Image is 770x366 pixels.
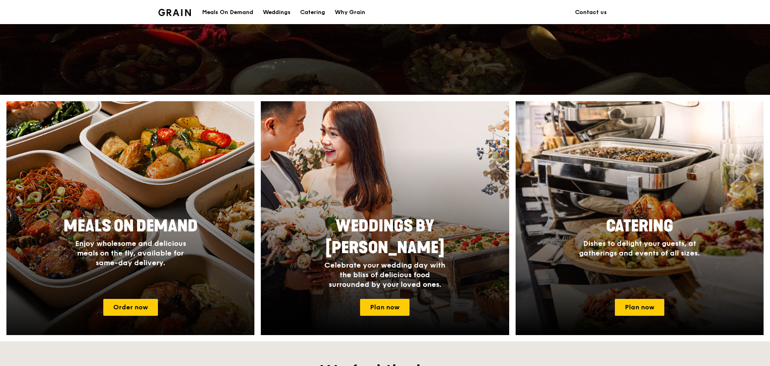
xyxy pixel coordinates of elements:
[300,0,325,25] div: Catering
[335,0,365,25] div: Why Grain
[606,217,673,236] span: Catering
[295,0,330,25] a: Catering
[615,299,664,316] a: Plan now
[6,101,254,335] a: Meals On DemandEnjoy wholesome and delicious meals on the fly, available for same-day delivery.Or...
[330,0,370,25] a: Why Grain
[103,299,158,316] a: Order now
[360,299,410,316] a: Plan now
[258,0,295,25] a: Weddings
[263,0,291,25] div: Weddings
[261,101,509,335] a: Weddings by [PERSON_NAME]Celebrate your wedding day with the bliss of delicious food surrounded b...
[202,0,253,25] div: Meals On Demand
[570,0,612,25] a: Contact us
[75,239,186,267] span: Enjoy wholesome and delicious meals on the fly, available for same-day delivery.
[516,101,764,335] img: catering-card.e1cfaf3e.jpg
[326,217,444,258] span: Weddings by [PERSON_NAME]
[63,217,198,236] span: Meals On Demand
[579,239,700,258] span: Dishes to delight your guests, at gatherings and events of all sizes.
[516,101,764,335] a: CateringDishes to delight your guests, at gatherings and events of all sizes.Plan now
[158,9,191,16] img: Grain
[261,101,509,335] img: weddings-card.4f3003b8.jpg
[324,261,445,289] span: Celebrate your wedding day with the bliss of delicious food surrounded by your loved ones.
